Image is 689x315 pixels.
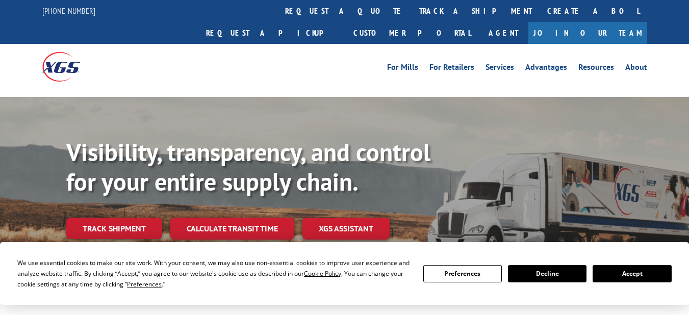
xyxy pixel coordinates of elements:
[302,218,390,240] a: XGS ASSISTANT
[593,265,671,282] button: Accept
[66,218,162,239] a: Track shipment
[528,22,647,44] a: Join Our Team
[198,22,346,44] a: Request a pickup
[525,63,567,74] a: Advantages
[486,63,514,74] a: Services
[42,6,95,16] a: [PHONE_NUMBER]
[17,257,411,290] div: We use essential cookies to make our site work. With your consent, we may also use non-essential ...
[429,63,474,74] a: For Retailers
[578,63,614,74] a: Resources
[625,63,647,74] a: About
[66,136,430,197] b: Visibility, transparency, and control for your entire supply chain.
[170,218,294,240] a: Calculate transit time
[423,265,502,282] button: Preferences
[478,22,528,44] a: Agent
[387,63,418,74] a: For Mills
[508,265,586,282] button: Decline
[127,280,162,288] span: Preferences
[346,22,478,44] a: Customer Portal
[304,269,341,278] span: Cookie Policy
